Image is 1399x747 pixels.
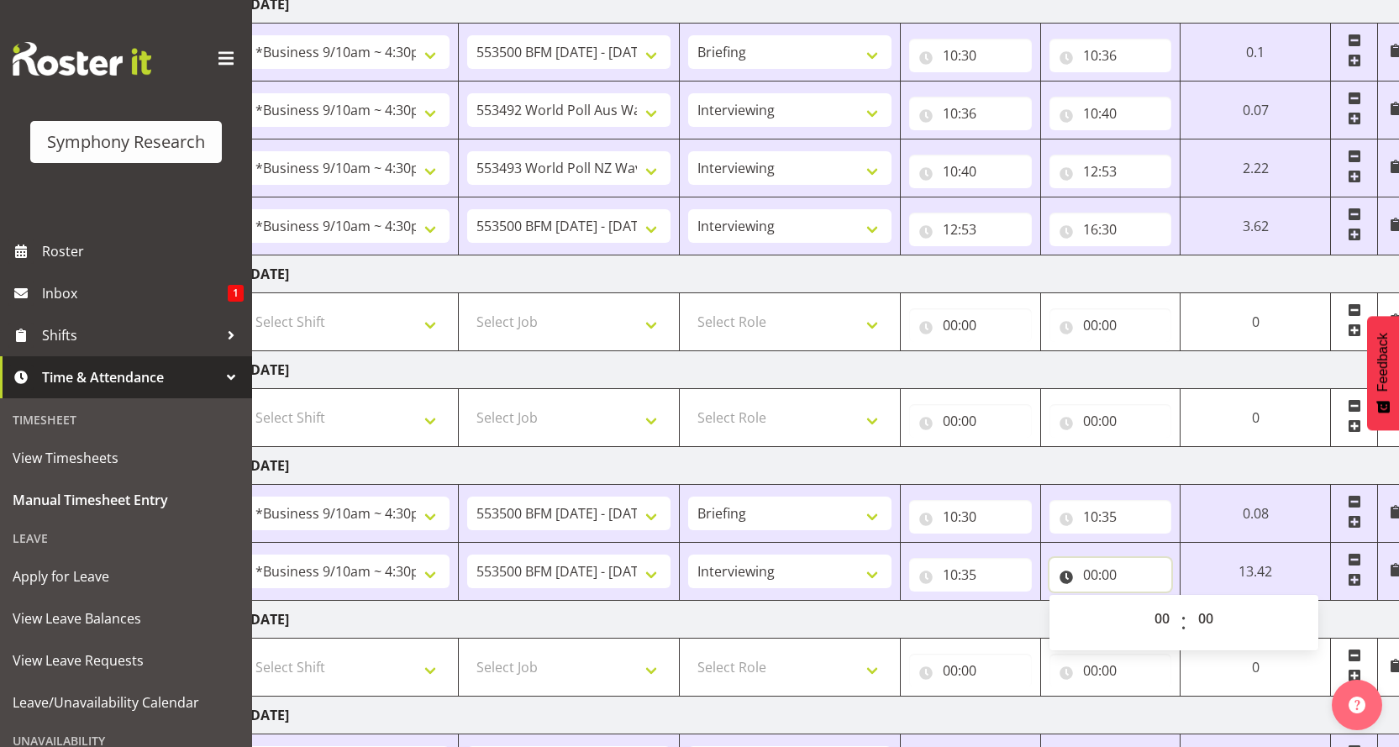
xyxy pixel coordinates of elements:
td: 0.07 [1181,82,1331,139]
span: View Leave Balances [13,606,239,631]
td: 3.62 [1181,197,1331,255]
input: Click to select... [909,308,1032,342]
input: Click to select... [1049,404,1172,438]
button: Feedback - Show survey [1367,316,1399,430]
span: Leave/Unavailability Calendar [13,690,239,715]
span: View Leave Requests [13,648,239,673]
input: Click to select... [1049,213,1172,246]
span: Shifts [42,323,218,348]
td: 0.08 [1181,485,1331,543]
span: Roster [42,239,244,264]
div: Timesheet [4,402,248,437]
input: Click to select... [909,654,1032,687]
td: 0 [1181,389,1331,447]
input: Click to select... [909,39,1032,72]
input: Click to select... [909,97,1032,130]
span: : [1181,602,1186,644]
span: Time & Attendance [42,365,218,390]
a: Leave/Unavailability Calendar [4,681,248,723]
td: 0 [1181,293,1331,351]
input: Click to select... [1049,654,1172,687]
img: Rosterit website logo [13,42,151,76]
span: 1 [228,285,244,302]
td: 0.1 [1181,24,1331,82]
span: View Timesheets [13,445,239,471]
input: Click to select... [909,558,1032,592]
input: Click to select... [1049,308,1172,342]
a: Manual Timesheet Entry [4,479,248,521]
input: Click to select... [909,155,1032,188]
input: Click to select... [1049,155,1172,188]
a: View Leave Balances [4,597,248,639]
div: Leave [4,521,248,555]
td: 0 [1181,639,1331,697]
input: Click to select... [909,500,1032,534]
td: 13.42 [1181,543,1331,601]
a: Apply for Leave [4,555,248,597]
span: Apply for Leave [13,564,239,589]
span: Manual Timesheet Entry [13,487,239,513]
input: Click to select... [909,404,1032,438]
input: Click to select... [909,213,1032,246]
input: Click to select... [1049,39,1172,72]
a: View Leave Requests [4,639,248,681]
a: View Timesheets [4,437,248,479]
div: Symphony Research [47,129,205,155]
span: Inbox [42,281,228,306]
span: Feedback [1375,333,1391,392]
img: help-xxl-2.png [1349,697,1365,713]
input: Click to select... [1049,500,1172,534]
td: 2.22 [1181,139,1331,197]
input: Click to select... [1049,558,1172,592]
input: Click to select... [1049,97,1172,130]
